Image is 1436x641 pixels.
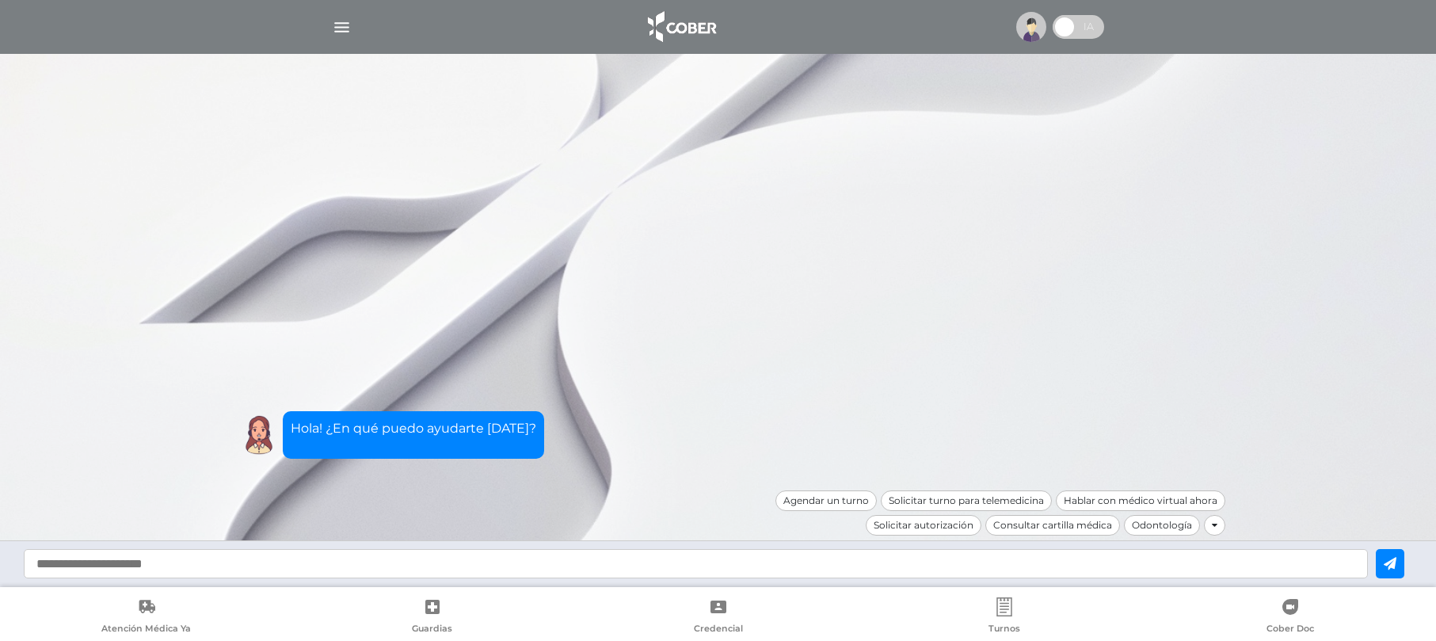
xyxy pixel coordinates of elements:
span: Atención Médica Ya [101,623,191,637]
img: Cober IA [239,415,279,455]
div: Hablar con médico virtual ahora [1056,490,1225,511]
img: profile-placeholder.svg [1016,12,1046,42]
a: Turnos [861,597,1147,638]
div: Solicitar autorización [866,515,981,536]
div: Solicitar turno para telemedicina [881,490,1052,511]
span: Credencial [694,623,743,637]
a: Guardias [289,597,575,638]
span: Guardias [412,623,452,637]
a: Cober Doc [1147,597,1433,638]
img: Cober_menu-lines-white.svg [332,17,352,37]
a: Credencial [575,597,861,638]
p: Hola! ¿En qué puedo ayudarte [DATE]? [291,419,536,438]
a: Atención Médica Ya [3,597,289,638]
img: logo_cober_home-white.png [639,8,722,46]
span: Cober Doc [1266,623,1314,637]
div: Agendar un turno [775,490,877,511]
div: Consultar cartilla médica [985,515,1120,536]
span: Turnos [988,623,1020,637]
div: Odontología [1124,515,1200,536]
